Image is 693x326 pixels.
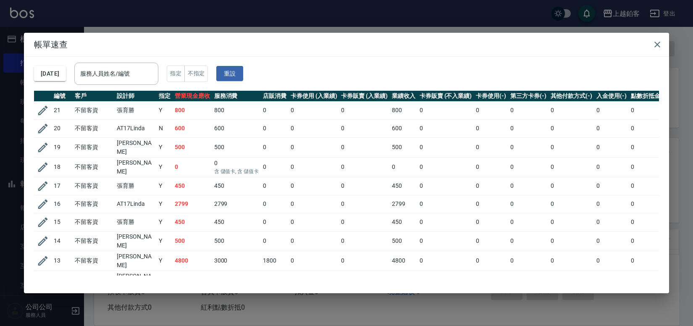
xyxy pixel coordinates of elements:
td: 0 [261,231,289,251]
td: 0 [289,231,339,251]
td: 0 [417,231,474,251]
td: 0 [417,157,474,177]
button: 不指定 [184,66,208,82]
td: 0 [508,101,549,119]
td: AT17Linda [115,119,157,137]
td: 0 [474,137,508,157]
p: 含 儲值卡, 含 儲值卡 [214,168,259,175]
td: 0 [474,195,508,213]
td: 0 [474,271,508,290]
td: 0 [474,157,508,177]
td: 0 [289,251,339,271]
td: 20 [52,119,73,137]
td: 15 [52,213,73,231]
td: Y [157,137,173,157]
td: Y [157,251,173,271]
td: 500 [173,271,212,290]
th: 點數折抵金額(-) [629,91,675,102]
td: Y [157,157,173,177]
td: 0 [508,137,549,157]
td: 450 [173,177,212,195]
td: 500 [390,271,417,290]
td: 0 [474,101,508,119]
td: 0 [339,137,390,157]
td: 張育勝 [115,101,157,119]
th: 卡券販賣 (入業績) [339,91,390,102]
td: 0 [289,271,339,290]
td: 0 [261,213,289,231]
td: 0 [508,119,549,137]
td: 0 [339,251,390,271]
th: 店販消費 [261,91,289,102]
td: 0 [289,119,339,137]
td: 0 [629,231,675,251]
td: 張育勝 [115,177,157,195]
td: 3000 [212,251,261,271]
td: 450 [173,213,212,231]
td: 500 [212,271,261,290]
td: 0 [417,119,474,137]
th: 編號 [52,91,73,102]
td: 19 [52,137,73,157]
td: 0 [508,231,549,251]
td: 0 [417,271,474,290]
td: 0 [289,195,339,213]
td: 0 [629,177,675,195]
td: 0 [549,231,595,251]
th: 第三方卡券(-) [508,91,549,102]
td: 0 [339,213,390,231]
td: 不留客資 [73,137,115,157]
td: 不留客資 [73,195,115,213]
td: 450 [212,213,261,231]
th: 其他付款方式(-) [549,91,595,102]
td: 0 [289,101,339,119]
td: 0 [629,157,675,177]
td: 800 [390,101,417,119]
td: 0 [629,213,675,231]
th: 業績收入 [390,91,417,102]
td: Y [157,213,173,231]
td: 不留客資 [73,213,115,231]
td: 0 [549,195,595,213]
td: 0 [390,157,417,177]
td: 600 [173,119,212,137]
td: 2799 [173,195,212,213]
td: Y [157,101,173,119]
th: 卡券使用 (入業績) [289,91,339,102]
td: 0 [508,271,549,290]
td: 450 [212,177,261,195]
td: 0 [549,177,595,195]
th: 卡券販賣 (不入業績) [417,91,474,102]
td: 不留客資 [73,101,115,119]
td: 0 [417,195,474,213]
td: Y [157,177,173,195]
td: 0 [549,119,595,137]
th: 營業現金應收 [173,91,212,102]
td: 0 [261,177,289,195]
td: 450 [390,177,417,195]
td: Y [157,231,173,251]
td: 0 [261,157,289,177]
td: 0 [474,251,508,271]
td: 17 [52,177,73,195]
td: 不留客資 [73,271,115,290]
td: 0 [339,157,390,177]
td: 0 [417,251,474,271]
td: 21 [52,101,73,119]
td: 0 [549,271,595,290]
th: 服務消費 [212,91,261,102]
td: 0 [549,101,595,119]
td: 500 [212,137,261,157]
td: 500 [212,231,261,251]
td: 0 [212,157,261,177]
td: 0 [594,231,629,251]
th: 卡券使用(-) [474,91,508,102]
td: 0 [549,157,595,177]
th: 設計師 [115,91,157,102]
td: 13 [52,251,73,271]
td: [PERSON_NAME] [115,137,157,157]
td: 500 [173,137,212,157]
td: 14 [52,231,73,251]
td: 600 [390,119,417,137]
td: 0 [339,177,390,195]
